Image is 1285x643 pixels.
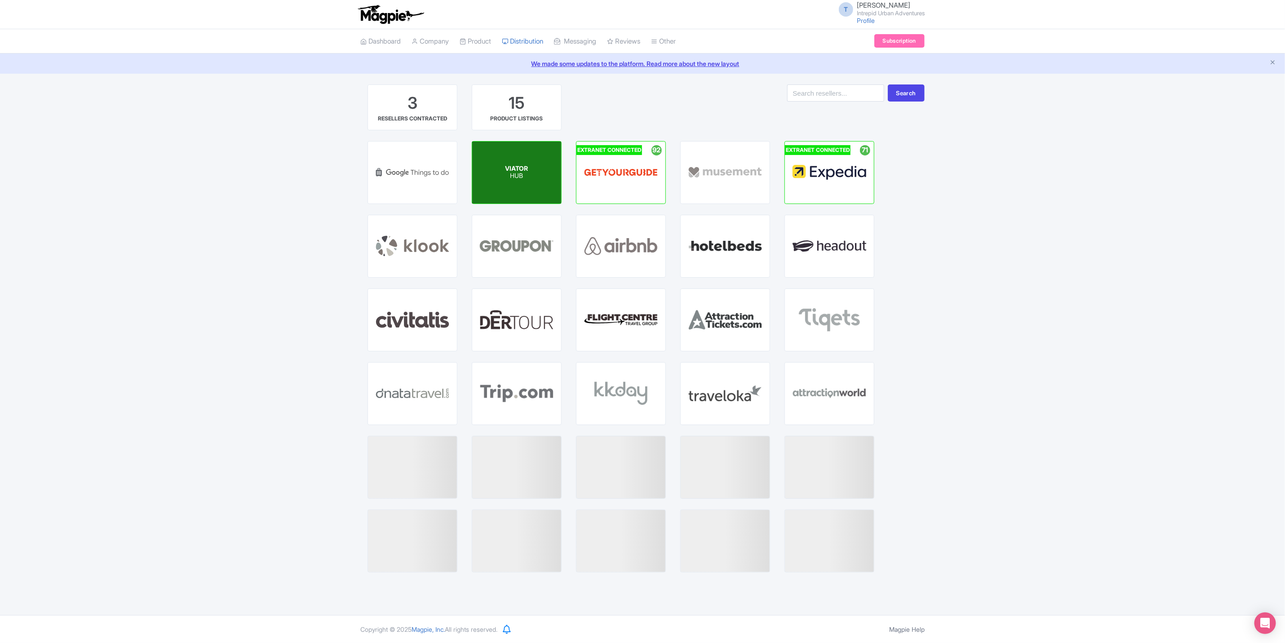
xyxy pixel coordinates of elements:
small: Intrepid Urban Adventures [857,10,925,16]
a: T [PERSON_NAME] Intrepid Urban Adventures [833,2,925,16]
div: 3 [408,92,417,115]
a: 15 PRODUCT LISTINGS [472,84,562,130]
a: Reviews [607,29,640,54]
input: Search resellers... [787,84,884,102]
a: Profile [857,17,875,24]
a: EXTRANET CONNECTED 91 VIATOR HUB [472,141,562,204]
div: Copyright © 2025 All rights reserved. [355,625,503,634]
span: T [839,2,853,17]
a: Subscription [874,34,925,48]
a: We made some updates to the platform. Read more about the new layout [5,59,1280,68]
div: Open Intercom Messenger [1254,612,1276,634]
button: Search [888,84,925,102]
a: Dashboard [360,29,401,54]
a: Product [460,29,491,54]
div: RESELLERS CONTRACTED [378,115,447,123]
span: [PERSON_NAME] [857,1,910,9]
a: Distribution [502,29,543,54]
a: EXTRANET CONNECTED 71 [784,141,874,204]
p: HUB [505,173,528,180]
span: VIATOR [505,164,528,172]
a: Magpie Help [889,625,925,633]
img: logo-ab69f6fb50320c5b225c76a69d11143b.png [356,4,425,24]
div: 15 [509,92,525,115]
a: EXTRANET CONNECTED 92 [576,141,666,204]
span: Magpie, Inc. [412,625,445,633]
a: Other [651,29,676,54]
a: Company [412,29,449,54]
button: Close announcement [1269,58,1276,68]
a: Messaging [554,29,596,54]
div: PRODUCT LISTINGS [491,115,543,123]
a: 3 RESELLERS CONTRACTED [368,84,457,130]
